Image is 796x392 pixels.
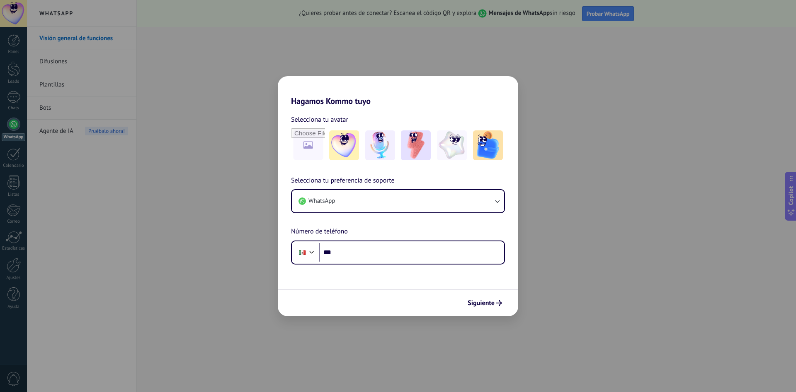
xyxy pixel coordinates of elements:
[365,130,395,160] img: -2.jpeg
[292,190,504,212] button: WhatsApp
[468,300,495,306] span: Siguiente
[473,130,503,160] img: -5.jpeg
[291,226,348,237] span: Número de teléfono
[294,244,310,261] div: Mexico: + 52
[464,296,506,310] button: Siguiente
[329,130,359,160] img: -1.jpeg
[308,197,335,205] span: WhatsApp
[401,130,431,160] img: -3.jpeg
[278,76,518,106] h2: Hagamos Kommo tuyo
[437,130,467,160] img: -4.jpeg
[291,176,395,186] span: Selecciona tu preferencia de soporte
[291,114,348,125] span: Selecciona tu avatar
